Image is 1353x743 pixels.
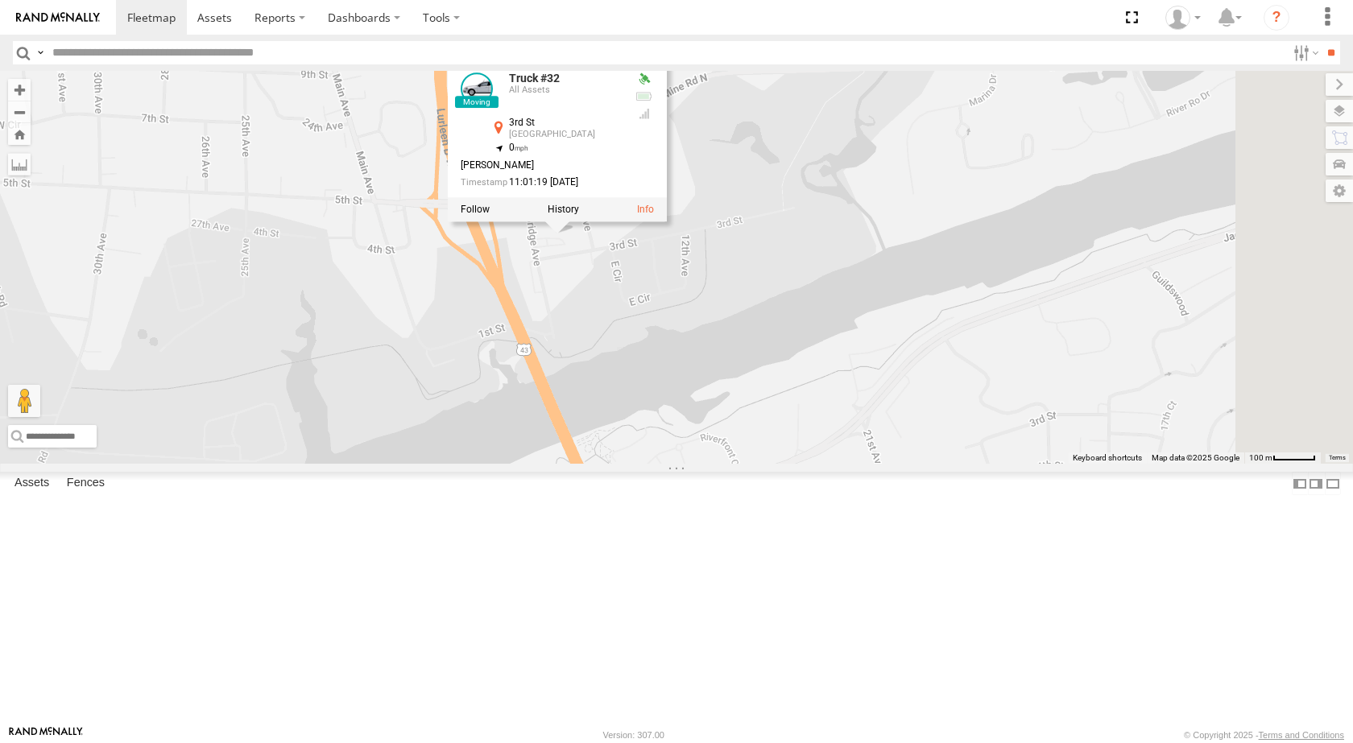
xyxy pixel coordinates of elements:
label: Hide Summary Table [1325,472,1341,495]
label: Search Filter Options [1287,41,1322,64]
div: Kasey Beasley [1160,6,1206,30]
button: Map Scale: 100 m per 50 pixels [1244,452,1321,464]
label: Dock Summary Table to the Right [1308,472,1324,495]
button: Keyboard shortcuts [1073,452,1142,464]
button: Zoom Home [8,123,31,145]
a: Terms (opens in new tab) [1329,454,1346,460]
div: GSM Signal = 4 [635,108,654,121]
div: Date/time of location update [461,177,622,188]
label: Measure [8,153,31,175]
div: All Assets [509,85,622,95]
div: 3rd St [509,118,622,129]
label: Dock Summary Table to the Left [1292,472,1308,495]
a: Terms and Conditions [1259,730,1344,740]
i: ? [1264,5,1289,31]
div: No voltage information received from this device. [635,90,654,103]
span: Map data ©2025 Google [1152,453,1239,462]
div: Version: 307.00 [603,730,664,740]
img: rand-logo.svg [16,12,100,23]
button: Zoom out [8,101,31,123]
button: Zoom in [8,79,31,101]
span: 0 [509,142,529,154]
label: Realtime tracking of Asset [461,204,490,215]
button: Drag Pegman onto the map to open Street View [8,385,40,417]
div: [GEOGRAPHIC_DATA] [509,130,622,140]
a: View Asset Details [461,73,493,105]
div: © Copyright 2025 - [1184,730,1344,740]
a: Truck #32 [509,72,560,85]
label: Assets [6,473,57,495]
a: Visit our Website [9,727,83,743]
label: Map Settings [1326,180,1353,202]
label: Search Query [34,41,47,64]
div: Valid GPS Fix [635,73,654,86]
div: [PERSON_NAME] [461,160,622,171]
label: View Asset History [548,204,579,215]
a: View Asset Details [637,204,654,215]
label: Fences [59,473,113,495]
span: 100 m [1249,453,1272,462]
